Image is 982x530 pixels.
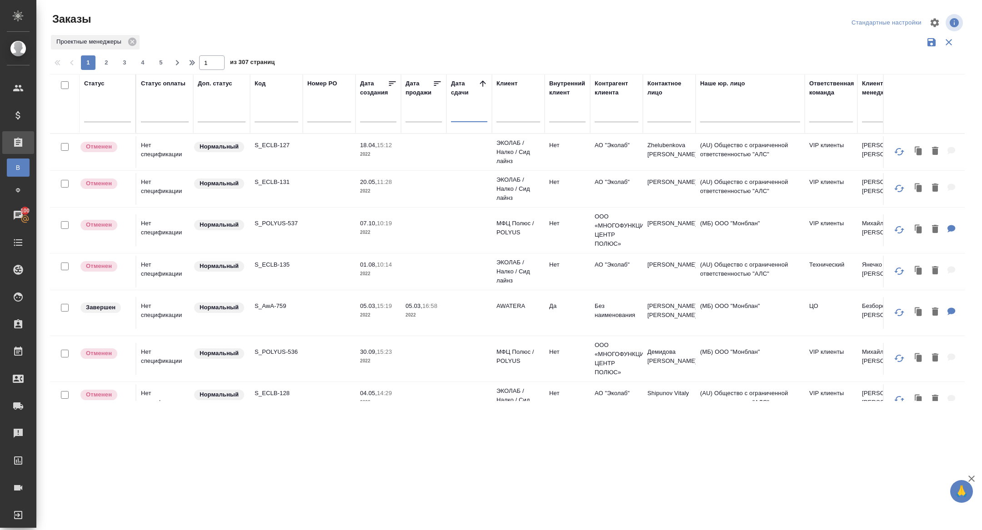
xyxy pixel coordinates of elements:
[86,179,112,188] p: Отменен
[360,150,396,159] p: 2022
[377,178,392,185] p: 11:28
[857,343,910,375] td: Михайлова [PERSON_NAME]
[927,390,943,409] button: Удалить
[360,390,377,396] p: 04.05,
[643,136,696,168] td: Zhelubenkova [PERSON_NAME]
[809,79,854,97] div: Ответственная команда
[255,219,298,228] p: S_POLYUS-537
[805,136,857,168] td: VIP клиенты
[377,261,392,268] p: 10:14
[377,390,392,396] p: 14:29
[927,303,943,322] button: Удалить
[255,141,298,150] p: S_ECLB-127
[84,79,105,88] div: Статус
[51,35,140,50] div: Проектные менеджеры
[255,302,298,311] p: S_AwA-759
[80,302,131,314] div: Выставляет КМ при направлении счета или после выполнения всех работ/сдачи заказа клиенту. Окончат...
[360,187,396,196] p: 2022
[595,389,638,398] p: АО "Эколаб"
[927,179,943,198] button: Удалить
[360,269,396,278] p: 2022
[927,262,943,280] button: Удалить
[255,260,298,269] p: S_ECLB-135
[857,214,910,246] td: Михайлова [PERSON_NAME]
[595,341,638,377] p: ООО «МНОГОФУНКЦИОНАЛЬНЫЙ ЦЕНТР ПОЛЮС»
[360,142,377,149] p: 18.04,
[80,347,131,360] div: Выставляет КМ после отмены со стороны клиента. Если уже после запуска – КМ пишет ПМу про отмену, ...
[888,302,910,323] button: Обновить
[86,142,112,151] p: Отменен
[200,142,239,151] p: Нормальный
[200,179,239,188] p: Нормальный
[805,384,857,416] td: VIP клиенты
[50,12,91,26] span: Заказы
[549,141,586,150] p: Нет
[360,79,388,97] div: Дата создания
[696,173,805,205] td: (AU) Общество с ограниченной ответственностью "АЛС"
[496,386,540,414] p: ЭКОЛАБ / Налко / Сид лайнз
[193,141,245,153] div: Статус по умолчанию для стандартных заказов
[643,384,696,416] td: Shipunov Vitaly
[15,206,35,215] span: 100
[56,37,125,46] p: Проектные менеджеры
[496,302,540,311] p: AWATERA
[496,347,540,366] p: МФЦ Полюс / POLYUS
[86,220,112,229] p: Отменен
[200,303,239,312] p: Нормальный
[80,389,131,401] div: Выставляет КМ после отмены со стороны клиента. Если уже после запуска – КМ пишет ПМу про отмену, ...
[377,348,392,355] p: 15:23
[888,389,910,411] button: Обновить
[135,58,150,67] span: 4
[549,219,586,228] p: Нет
[595,302,638,320] p: Без наименования
[862,79,906,97] div: Клиентские менеджеры
[496,219,540,237] p: МФЦ Полюс / POLYUS
[805,173,857,205] td: VIP клиенты
[117,58,132,67] span: 3
[360,220,377,227] p: 07.10,
[595,178,638,187] p: АО "Эколаб"
[406,79,433,97] div: Дата продажи
[549,389,586,398] p: Нет
[80,260,131,272] div: Выставляет КМ после отмены со стороны клиента. Если уже после запуска – КМ пишет ПМу про отмену, ...
[377,142,392,149] p: 15:12
[136,256,193,287] td: Нет спецификации
[7,181,30,199] a: Ф
[910,142,927,161] button: Клонировать
[255,79,266,88] div: Код
[451,79,478,97] div: Дата сдачи
[643,343,696,375] td: Демидова [PERSON_NAME]
[193,389,245,401] div: Статус по умолчанию для стандартных заказов
[136,136,193,168] td: Нет спецификации
[595,141,638,150] p: АО "Эколаб"
[230,57,275,70] span: из 307 страниц
[910,179,927,198] button: Клонировать
[496,139,540,166] p: ЭКОЛАБ / Налко / Сид лайнз
[360,348,377,355] p: 30.09,
[805,214,857,246] td: VIP клиенты
[950,480,973,503] button: 🙏
[200,390,239,399] p: Нормальный
[136,173,193,205] td: Нет спецификации
[647,79,691,97] div: Контактное лицо
[923,34,940,51] button: Сохранить фильтры
[360,302,377,309] p: 05.03,
[595,260,638,269] p: АО "Эколаб"
[888,347,910,369] button: Обновить
[849,16,924,30] div: split button
[136,214,193,246] td: Нет спецификации
[141,79,185,88] div: Статус оплаты
[406,302,422,309] p: 05.03,
[193,347,245,360] div: Статус по умолчанию для стандартных заказов
[86,303,115,312] p: Завершен
[496,258,540,285] p: ЭКОЛАБ / Налко / Сид лайнз
[940,34,957,51] button: Сбросить фильтры
[696,136,805,168] td: (AU) Общество с ограниченной ответственностью "АЛС"
[136,297,193,329] td: Нет спецификации
[255,178,298,187] p: S_ECLB-131
[193,302,245,314] div: Статус по умолчанию для стандартных заказов
[910,390,927,409] button: Клонировать
[255,347,298,357] p: S_POLYUS-536
[80,178,131,190] div: Выставляет КМ после отмены со стороны клиента. Если уже после запуска – КМ пишет ПМу про отмену, ...
[910,220,927,239] button: Клонировать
